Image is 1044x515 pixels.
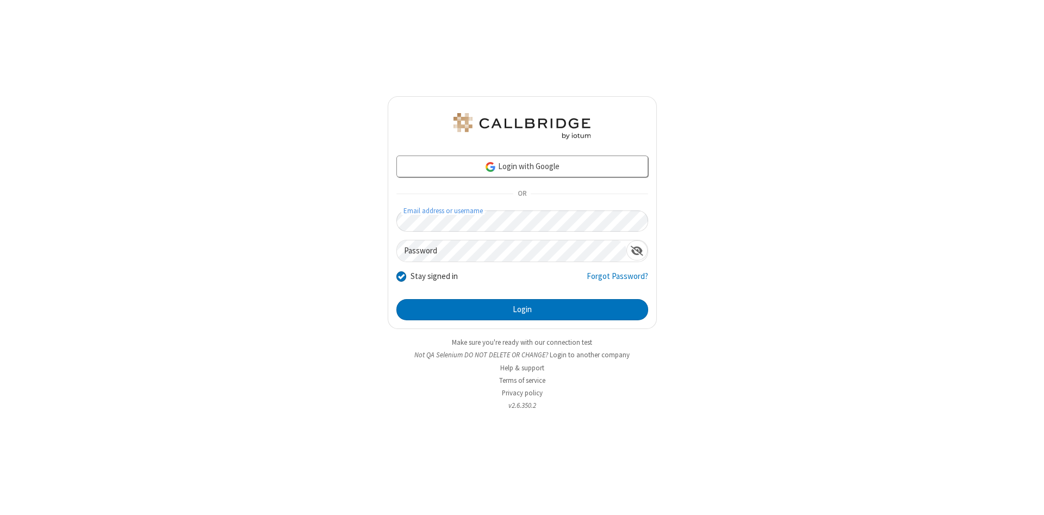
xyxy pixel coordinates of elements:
a: Terms of service [499,376,545,385]
img: QA Selenium DO NOT DELETE OR CHANGE [451,113,593,139]
input: Password [397,240,626,262]
li: v2.6.350.2 [388,400,657,411]
button: Login to another company [550,350,630,360]
a: Forgot Password? [587,270,648,291]
a: Help & support [500,363,544,373]
div: Show password [626,240,648,260]
iframe: Chat [1017,487,1036,507]
span: OR [513,187,531,202]
input: Email address or username [396,210,648,232]
a: Make sure you're ready with our connection test [452,338,592,347]
li: Not QA Selenium DO NOT DELETE OR CHANGE? [388,350,657,360]
a: Privacy policy [502,388,543,398]
label: Stay signed in [411,270,458,283]
button: Login [396,299,648,321]
img: google-icon.png [484,161,496,173]
a: Login with Google [396,156,648,177]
